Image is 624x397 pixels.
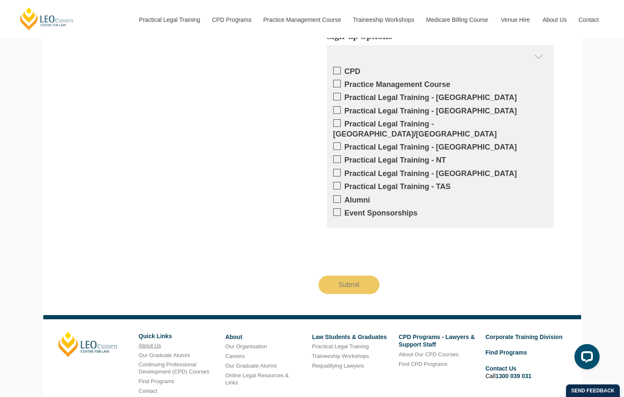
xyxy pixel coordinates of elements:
[139,388,158,394] a: Contact
[19,7,75,31] a: [PERSON_NAME] Centre for Law
[205,2,257,38] a: CPD Programs
[312,363,364,369] a: Requalifying Lawyers
[139,333,219,339] h6: Quick Links
[333,80,548,89] label: Practice Management Course
[139,342,161,349] a: About Us
[333,106,548,116] label: Practical Legal Training - [GEOGRAPHIC_DATA]
[58,332,118,357] a: [PERSON_NAME]
[225,334,242,340] a: About
[399,361,448,367] a: Find CPD Programs
[485,363,566,381] li: Call
[133,2,206,38] a: Practical Legal Training
[485,334,563,340] a: Corporate Training Division
[485,349,527,356] a: Find Programs
[568,341,603,376] iframe: LiveChat chat widget
[333,155,548,165] label: Practical Legal Training - NT
[139,378,174,384] a: Find Programs
[333,67,548,76] label: CPD
[333,119,548,139] label: Practical Legal Training - [GEOGRAPHIC_DATA]/[GEOGRAPHIC_DATA]
[333,208,548,218] label: Event Sponsorships
[485,365,516,372] a: Contact Us
[333,93,548,103] label: Practical Legal Training - [GEOGRAPHIC_DATA]
[420,2,495,38] a: Medicare Billing Course
[333,169,548,179] label: Practical Legal Training - [GEOGRAPHIC_DATA]
[139,361,209,375] a: Continuing Professional Development (CPD) Courses
[536,2,572,38] a: About Us
[333,142,548,152] label: Practical Legal Training - [GEOGRAPHIC_DATA]
[225,343,267,350] a: Our Organisation
[225,363,276,369] a: Our Graduate Alumni
[312,334,387,340] a: Law Students & Graduates
[347,2,420,38] a: Traineeship Workshops
[327,32,554,41] h5: Sign-up Options
[333,182,548,192] label: Practical Legal Training - TAS
[495,373,532,379] a: 1300 039 031
[319,234,446,267] iframe: reCAPTCHA
[139,352,190,358] a: Our Graduate Alumni
[225,372,289,386] a: Online Legal Resources & Links
[312,353,369,359] a: Traineeship Workshops
[257,2,347,38] a: Practice Management Course
[495,2,536,38] a: Venue Hire
[312,343,369,350] a: Practical Legal Training
[399,351,458,358] a: About Our CPD Courses
[572,2,605,38] a: Contact
[333,195,548,205] label: Alumni
[319,276,380,294] input: Submit
[399,334,475,348] a: CPD Programs - Lawyers & Support Staff
[225,353,245,359] a: Careers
